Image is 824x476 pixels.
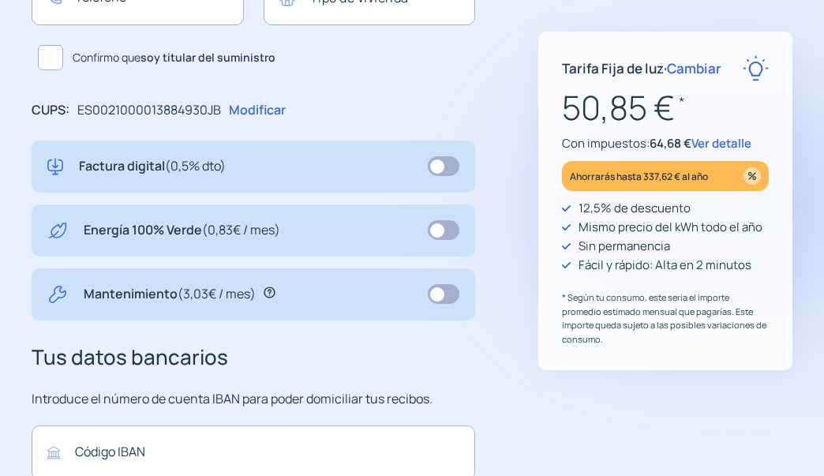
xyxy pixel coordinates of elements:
[562,58,721,79] p: Tarifa Fija de luz ·
[579,218,762,237] p: Mismo precio del kWh todo el año
[202,221,280,238] span: (0,83€ / mes)
[77,100,221,121] p: ES0021000013884930JB
[579,237,670,256] p: Sin permanencia
[32,389,475,410] p: Introduce el número de cuenta IBAN para poder domiciliar tus recibos.
[178,285,256,302] span: (3,03€ / mes)
[691,135,751,152] span: Ver detalle
[47,156,63,177] img: digital-invoice.svg
[743,167,761,185] img: percentage_icon.svg
[570,167,708,186] p: Ahorrarás hasta 337,62 € al año
[79,156,226,177] p: Factura digital
[84,284,256,305] p: Mantenimiento
[579,199,691,218] p: 12,5% de descuento
[579,256,751,275] p: Fácil y rápido: Alta en 2 minutos
[140,50,275,65] b: soy titular del suministro
[73,49,275,66] span: Confirmo que
[667,59,721,77] span: Cambiar
[229,100,286,121] p: Modificar
[562,81,769,134] p: 50,85 €
[47,284,68,305] img: tool.svg
[743,55,769,81] img: rate-E.svg
[562,290,769,346] p: * Según tu consumo, este sería el importe promedio estimado mensual que pagarías. Este importe qu...
[84,220,280,241] p: Energía 100% Verde
[47,220,68,241] img: energy-green.svg
[165,157,226,174] span: (0,5% dto)
[32,100,69,121] p: CUPS:
[562,134,769,153] p: Con impuestos:
[650,135,691,152] span: 64,68 €
[32,341,475,374] h3: Tus datos bancarios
